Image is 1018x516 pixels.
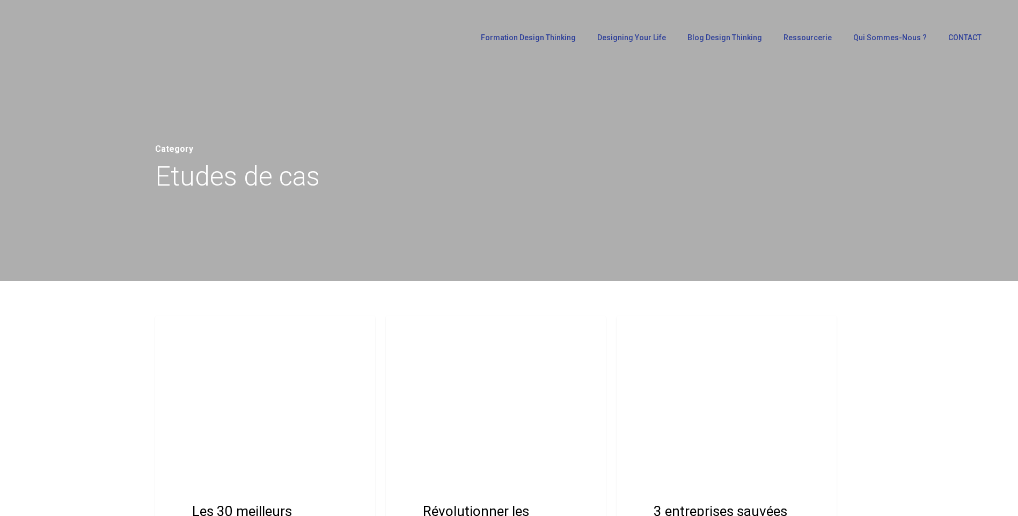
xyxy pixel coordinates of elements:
[155,144,193,154] span: Category
[397,327,467,340] a: Etudes de cas
[592,34,671,41] a: Designing Your Life
[687,33,762,42] span: Blog Design Thinking
[778,34,837,41] a: Ressourcerie
[948,33,982,42] span: CONTACT
[155,158,863,195] h1: Etudes de cas
[475,34,581,41] a: Formation Design Thinking
[597,33,666,42] span: Designing Your Life
[853,33,927,42] span: Qui sommes-nous ?
[848,34,932,41] a: Qui sommes-nous ?
[627,327,698,340] a: Etudes de cas
[166,327,236,340] a: Etudes de cas
[481,33,576,42] span: Formation Design Thinking
[682,34,767,41] a: Blog Design Thinking
[943,34,987,41] a: CONTACT
[783,33,832,42] span: Ressourcerie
